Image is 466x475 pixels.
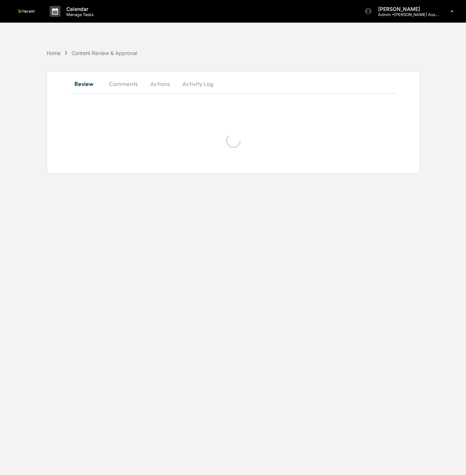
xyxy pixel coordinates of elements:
button: Actions [144,75,176,93]
p: Admin • [PERSON_NAME] Asset Management [372,12,440,17]
div: Home [47,50,61,56]
div: Content Review & Approval [71,50,137,56]
p: Manage Tasks [61,12,97,17]
button: Activity Log [176,75,219,93]
button: Review [70,75,103,93]
div: secondary tabs example [70,75,397,93]
img: logo [18,9,35,13]
button: Comments [103,75,144,93]
p: [PERSON_NAME] [372,6,440,12]
p: Calendar [61,6,97,12]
